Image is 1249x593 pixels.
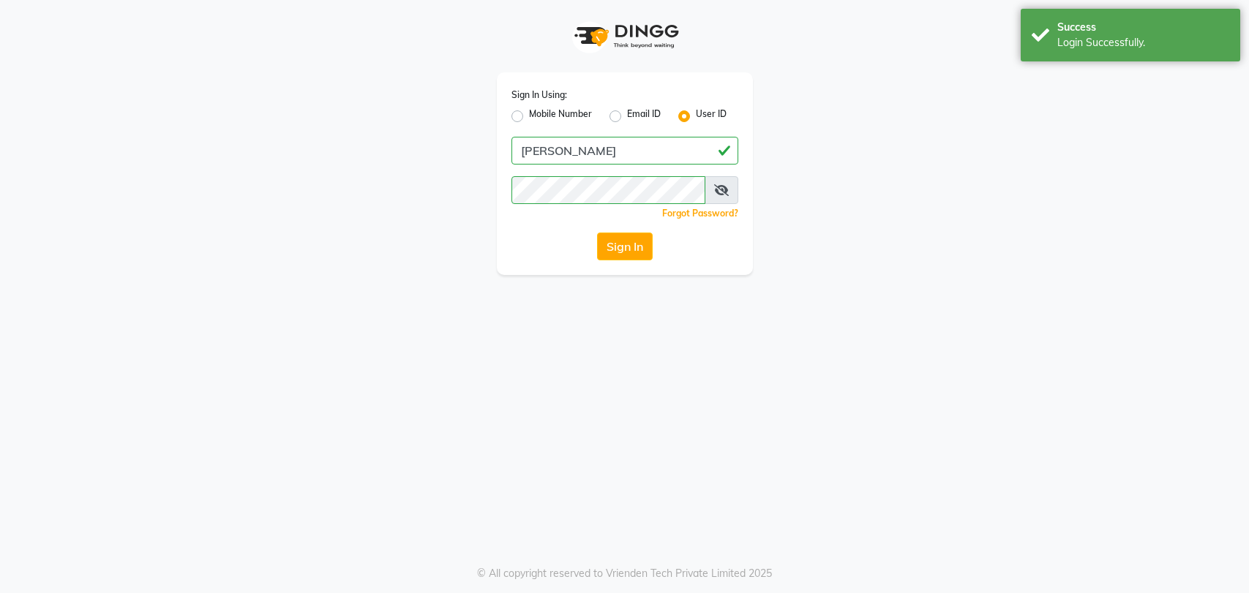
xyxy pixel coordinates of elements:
label: Sign In Using: [511,88,567,102]
label: User ID [696,107,727,125]
a: Forgot Password? [662,208,738,219]
img: logo1.svg [566,15,683,58]
label: Mobile Number [529,107,592,125]
div: Success [1057,20,1229,35]
div: Login Successfully. [1057,35,1229,50]
button: Sign In [597,233,653,260]
input: Username [511,137,738,165]
label: Email ID [627,107,661,125]
input: Username [511,176,705,204]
